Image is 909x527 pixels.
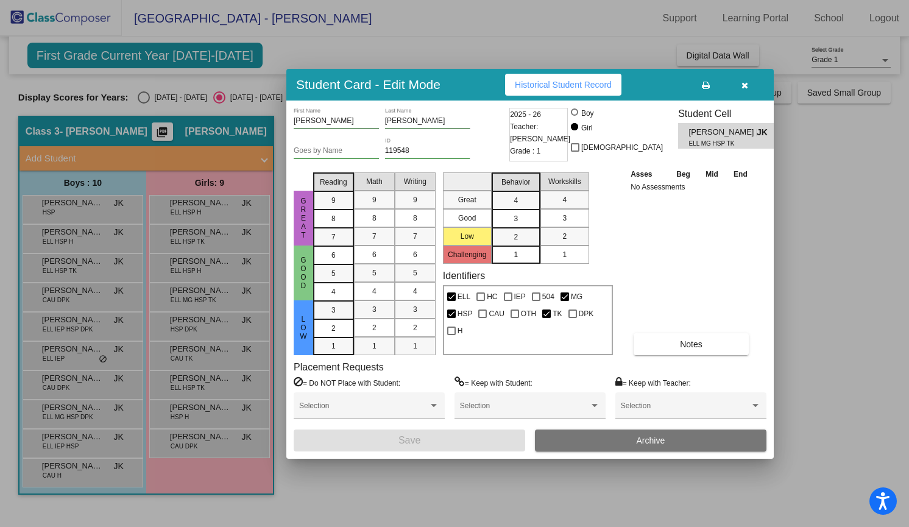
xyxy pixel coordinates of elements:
span: 1 [331,341,336,352]
span: Historical Student Record [515,80,612,90]
span: 5 [331,268,336,279]
span: 4 [413,286,417,297]
span: 1 [514,249,518,260]
button: Archive [535,430,766,451]
span: 4 [514,195,518,206]
span: 3 [562,213,567,224]
label: = Keep with Student: [454,377,532,389]
span: 2 [413,322,417,333]
span: 9 [413,194,417,205]
span: 8 [413,213,417,224]
span: 2 [514,232,518,242]
span: 5 [372,267,377,278]
th: Asses [628,168,668,181]
span: 9 [372,194,377,205]
span: OTH [521,306,536,321]
span: 4 [372,286,377,297]
span: 1 [413,341,417,352]
button: Notes [634,333,749,355]
span: Teacher: [PERSON_NAME] [510,121,570,145]
span: [DEMOGRAPHIC_DATA] [581,140,663,155]
span: Reading [320,177,347,188]
div: Boy [581,108,594,119]
th: Mid [698,168,726,181]
span: [PERSON_NAME] [PERSON_NAME] [689,126,757,139]
span: Save [398,435,420,445]
span: MG [571,289,582,304]
label: Placement Requests [294,361,384,373]
span: 3 [413,304,417,315]
span: Math [366,176,383,187]
span: JK [757,126,774,139]
span: 7 [372,231,377,242]
span: IEP [514,289,526,304]
input: Enter ID [385,147,470,155]
span: 9 [331,195,336,206]
span: 2025 - 26 [510,108,541,121]
button: Save [294,430,525,451]
span: 4 [331,286,336,297]
span: Writing [404,176,426,187]
span: 4 [562,194,567,205]
span: Great [298,197,309,239]
span: 3 [331,305,336,316]
span: 7 [331,232,336,242]
span: CAU [489,306,504,321]
span: 8 [331,213,336,224]
span: 8 [372,213,377,224]
span: Good [298,256,309,290]
span: Grade : 1 [510,145,540,157]
label: = Keep with Teacher: [615,377,691,389]
span: 1 [372,341,377,352]
span: HC [487,289,497,304]
span: 6 [372,249,377,260]
span: Behavior [501,177,530,188]
span: Low [298,315,309,341]
span: TK [553,306,562,321]
button: Historical Student Record [505,74,621,96]
span: 5 [413,267,417,278]
span: 3 [372,304,377,315]
th: Beg [668,168,698,181]
th: End [726,168,755,181]
span: ELL MG HSP TK [689,139,748,148]
h3: Student Cell [678,108,784,119]
span: 6 [331,250,336,261]
input: goes by name [294,147,379,155]
span: DPK [579,306,594,321]
h3: Student Card - Edit Mode [296,77,440,92]
span: Archive [637,436,665,445]
span: 3 [514,213,518,224]
span: 6 [413,249,417,260]
label: = Do NOT Place with Student: [294,377,400,389]
label: Identifiers [443,270,485,281]
span: HSP [458,306,473,321]
span: ELL [458,289,470,304]
span: 1 [562,249,567,260]
span: 2 [372,322,377,333]
span: 2 [562,231,567,242]
span: 2 [331,323,336,334]
td: No Assessments [628,181,755,193]
span: 504 [542,289,554,304]
span: 7 [413,231,417,242]
span: H [458,324,463,338]
span: Notes [680,339,702,349]
div: Girl [581,122,593,133]
span: Workskills [548,176,581,187]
